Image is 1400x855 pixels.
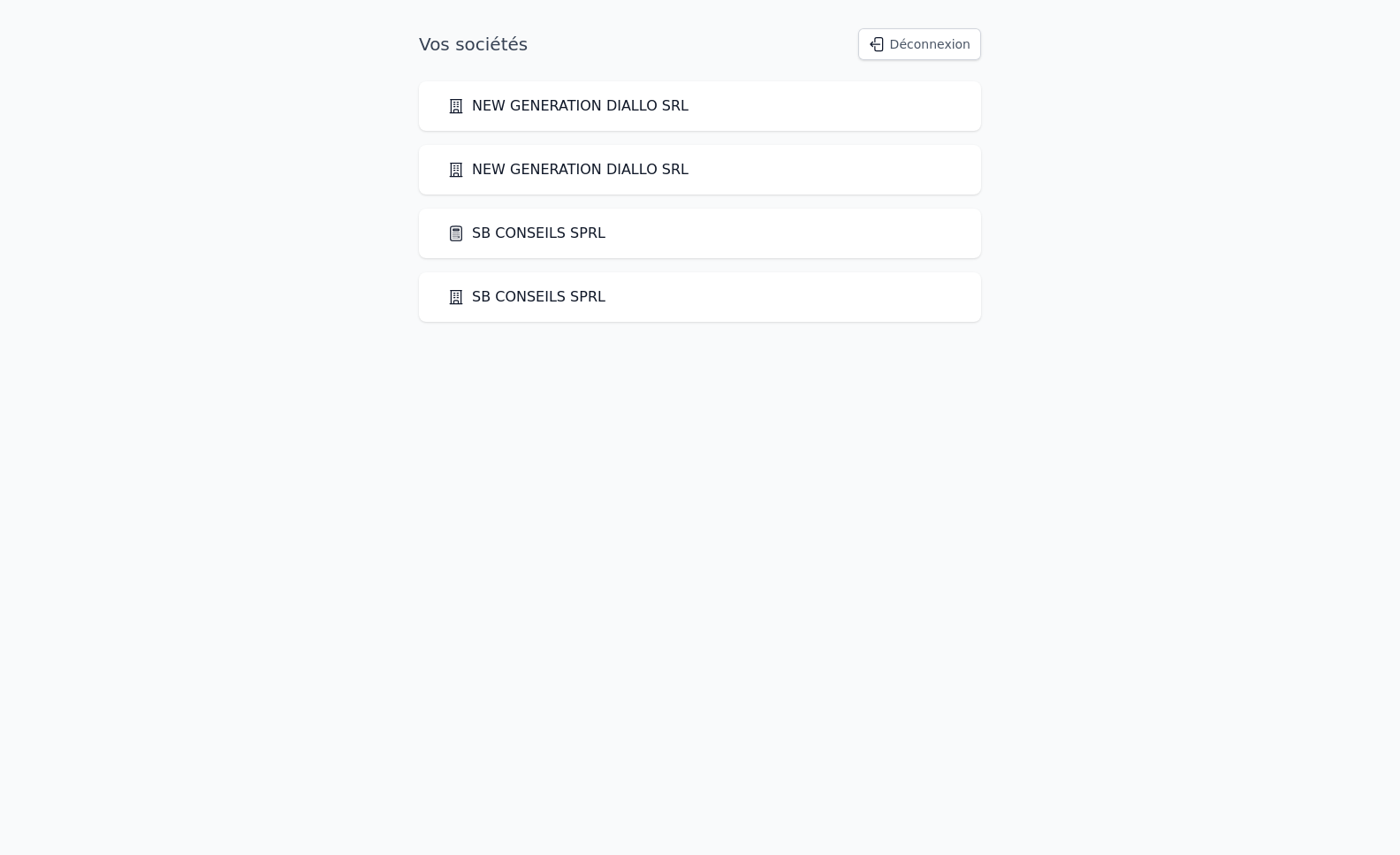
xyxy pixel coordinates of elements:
[447,95,689,117] a: NEW GENERATION DIALLO SRL
[858,28,981,60] button: Déconnexion
[447,286,605,308] a: SB CONSEILS SPRL
[419,32,528,57] h1: Vos sociétés
[447,159,689,180] a: NEW GENERATION DIALLO SRL
[447,223,605,244] a: SB CONSEILS SPRL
